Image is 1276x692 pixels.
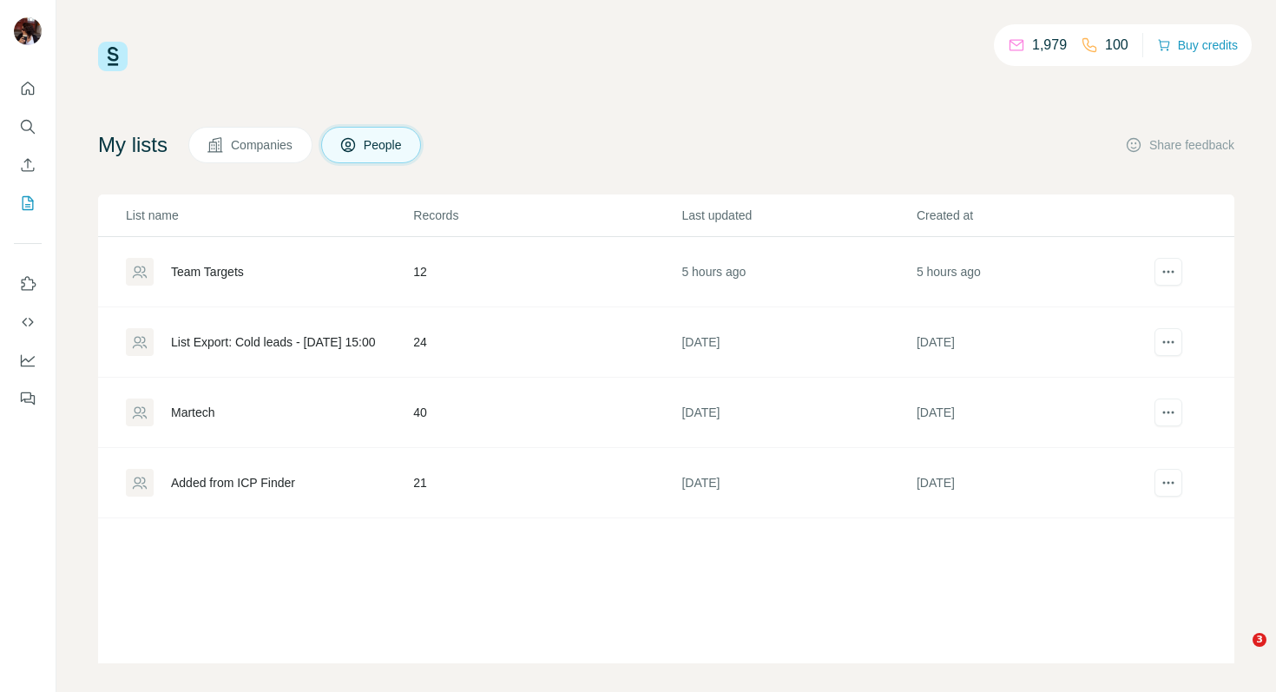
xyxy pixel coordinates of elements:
td: [DATE] [681,378,915,448]
span: Companies [231,136,294,154]
td: [DATE] [681,307,915,378]
button: actions [1154,399,1182,426]
button: My lists [14,188,42,219]
button: Enrich CSV [14,149,42,181]
td: 5 hours ago [681,237,915,307]
p: Records [413,207,680,224]
button: Buy credits [1157,33,1238,57]
p: 1,979 [1032,35,1067,56]
td: [DATE] [681,448,915,518]
td: 40 [412,378,681,448]
button: Quick start [14,73,42,104]
td: 21 [412,448,681,518]
img: Surfe Logo [98,42,128,71]
button: Use Surfe on LinkedIn [14,268,42,300]
div: Added from ICP Finder [171,474,295,491]
button: Dashboard [14,345,42,376]
p: List name [126,207,411,224]
button: Search [14,111,42,142]
p: Created at [917,207,1149,224]
td: [DATE] [916,378,1150,448]
div: Martech [171,404,215,421]
td: [DATE] [916,307,1150,378]
td: 24 [412,307,681,378]
iframe: Intercom live chat [1217,633,1259,675]
p: 100 [1105,35,1128,56]
h4: My lists [98,131,168,159]
span: People [364,136,404,154]
button: Share feedback [1125,136,1234,154]
td: 5 hours ago [916,237,1150,307]
button: actions [1154,328,1182,356]
img: Avatar [14,17,42,45]
div: Team Targets [171,263,244,280]
button: actions [1154,258,1182,286]
td: 12 [412,237,681,307]
button: actions [1154,469,1182,497]
div: List Export: Cold leads - [DATE] 15:00 [171,333,376,351]
span: 3 [1253,633,1266,647]
button: Use Surfe API [14,306,42,338]
td: [DATE] [916,448,1150,518]
p: Last updated [681,207,914,224]
button: Feedback [14,383,42,414]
